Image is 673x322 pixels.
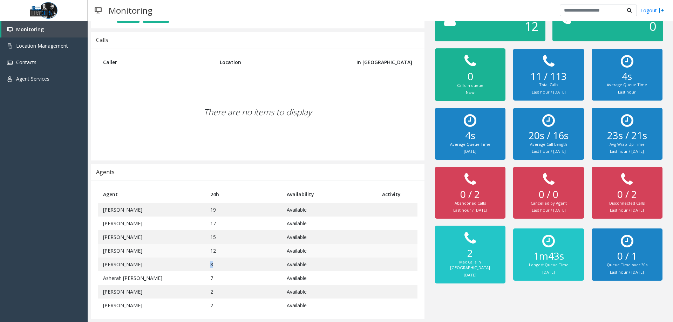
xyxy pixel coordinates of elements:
[281,271,377,285] td: Available
[442,247,498,259] h2: 2
[281,285,377,299] td: Available
[520,250,577,262] h2: 1m43s
[205,244,282,258] td: 12
[339,54,417,71] th: In [GEOGRAPHIC_DATA]
[464,272,476,278] small: [DATE]
[16,75,49,82] span: Agent Services
[442,189,498,200] h2: 0 / 2
[442,259,498,271] div: Max Calls in [GEOGRAPHIC_DATA]
[281,299,377,312] td: Available
[442,70,498,83] h2: 0
[7,60,13,66] img: 'icon'
[599,142,655,148] div: Avg Wrap-Up Time
[599,82,655,88] div: Average Queue Time
[649,18,656,34] span: 0
[98,203,205,217] td: [PERSON_NAME]
[205,258,282,271] td: 8
[98,54,215,71] th: Caller
[98,285,205,299] td: [PERSON_NAME]
[599,262,655,268] div: Queue Time over 30s
[599,70,655,82] h2: 4s
[532,149,566,154] small: Last hour / [DATE]
[442,83,498,89] div: Calls in queue
[281,244,377,258] td: Available
[453,207,487,213] small: Last hour / [DATE]
[98,217,205,230] td: [PERSON_NAME]
[7,43,13,49] img: 'icon'
[281,258,377,271] td: Available
[281,203,377,217] td: Available
[599,189,655,200] h2: 0 / 2
[281,217,377,230] td: Available
[98,299,205,312] td: [PERSON_NAME]
[205,285,282,299] td: 2
[1,21,88,37] a: Monitoring
[98,71,417,153] div: There are no items to display
[98,271,205,285] td: Asherah [PERSON_NAME]
[520,70,577,82] h2: 11 / 113
[98,186,205,203] th: Agent
[610,269,644,275] small: Last hour / [DATE]
[520,189,577,200] h2: 0 / 0
[98,258,205,271] td: [PERSON_NAME]
[599,200,655,206] div: Disconnected Calls
[520,82,577,88] div: Total Calls
[442,130,498,142] h2: 4s
[16,42,68,49] span: Location Management
[205,203,282,217] td: 19
[610,207,644,213] small: Last hour / [DATE]
[532,207,566,213] small: Last hour / [DATE]
[7,27,13,33] img: 'icon'
[95,2,102,19] img: pageIcon
[98,230,205,244] td: [PERSON_NAME]
[105,2,156,19] h3: Monitoring
[16,26,44,33] span: Monitoring
[532,89,566,95] small: Last hour / [DATE]
[520,262,577,268] div: Longest Queue Time
[442,200,498,206] div: Abandoned Calls
[205,299,282,312] td: 2
[205,186,282,203] th: 24h
[542,269,555,275] small: [DATE]
[466,90,475,95] small: Now
[16,59,36,66] span: Contacts
[599,130,655,142] h2: 23s / 21s
[205,217,282,230] td: 17
[96,167,115,177] div: Agents
[442,142,498,148] div: Average Queue Time
[640,7,664,14] a: Logout
[281,230,377,244] td: Available
[520,200,577,206] div: Cancelled by Agent
[215,54,339,71] th: Location
[98,244,205,258] td: [PERSON_NAME]
[659,7,664,14] img: logout
[464,149,476,154] small: [DATE]
[599,250,655,262] h2: 0 / 1
[610,149,644,154] small: Last hour / [DATE]
[96,35,108,44] div: Calls
[205,271,282,285] td: 7
[377,186,417,203] th: Activity
[205,230,282,244] td: 15
[281,186,377,203] th: Availability
[520,130,577,142] h2: 20s / 16s
[618,89,636,95] small: Last hour
[520,142,577,148] div: Average Call Length
[524,18,538,34] span: 12
[7,76,13,82] img: 'icon'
